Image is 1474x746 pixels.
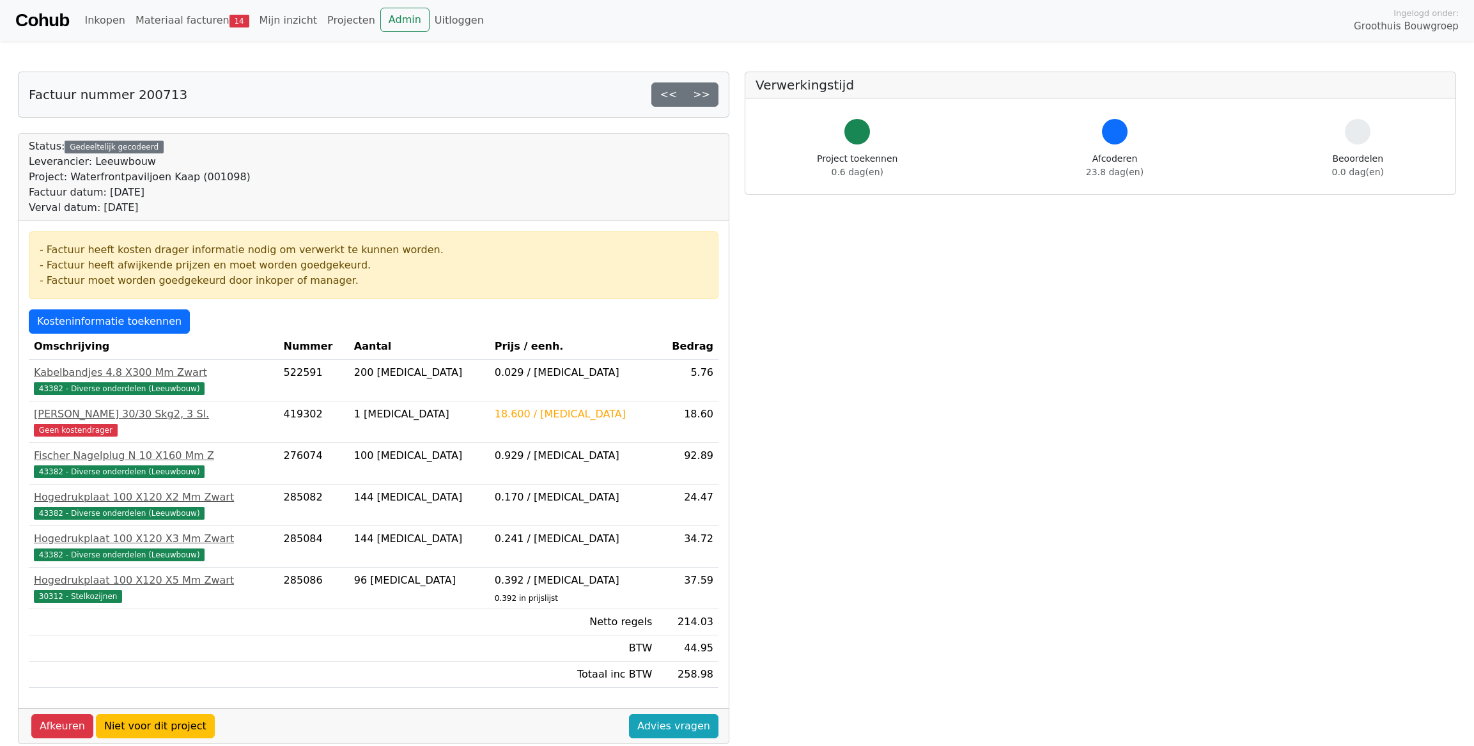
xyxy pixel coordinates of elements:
[96,714,215,738] a: Niet voor dit project
[29,154,251,169] div: Leverancier: Leeuwbouw
[29,334,279,360] th: Omschrijving
[29,87,187,102] h5: Factuur nummer 200713
[349,334,490,360] th: Aantal
[495,365,653,380] div: 0.029 / [MEDICAL_DATA]
[490,334,658,360] th: Prijs / eenh.
[279,334,349,360] th: Nummer
[657,635,718,662] td: 44.95
[1332,167,1384,177] span: 0.0 dag(en)
[657,401,718,443] td: 18.60
[34,590,122,603] span: 30312 - Stelkozijnen
[34,548,205,561] span: 43382 - Diverse onderdelen (Leeuwbouw)
[1354,19,1459,34] span: Groothuis Bouwgroep
[380,8,430,32] a: Admin
[34,382,205,395] span: 43382 - Diverse onderdelen (Leeuwbouw)
[1086,152,1144,179] div: Afcoderen
[1332,152,1384,179] div: Beoordelen
[34,490,274,505] div: Hogedrukplaat 100 X120 X2 Mm Zwart
[279,485,349,526] td: 285082
[657,360,718,401] td: 5.76
[657,443,718,485] td: 92.89
[354,573,485,588] div: 96 [MEDICAL_DATA]
[279,526,349,568] td: 285084
[34,465,205,478] span: 43382 - Diverse onderdelen (Leeuwbouw)
[354,448,485,463] div: 100 [MEDICAL_DATA]
[817,152,897,179] div: Project toekennen
[279,401,349,443] td: 419302
[29,139,251,215] div: Status:
[495,573,653,588] div: 0.392 / [MEDICAL_DATA]
[657,568,718,609] td: 37.59
[254,8,323,33] a: Mijn inzicht
[29,200,251,215] div: Verval datum: [DATE]
[354,365,485,380] div: 200 [MEDICAL_DATA]
[130,8,254,33] a: Materiaal facturen14
[832,167,883,177] span: 0.6 dag(en)
[279,360,349,401] td: 522591
[31,714,93,738] a: Afkeuren
[34,365,274,380] div: Kabelbandjes 4.8 X300 Mm Zwart
[490,609,658,635] td: Netto regels
[40,258,708,273] div: - Factuur heeft afwijkende prijzen en moet worden goedgekeurd.
[34,365,274,396] a: Kabelbandjes 4.8 X300 Mm Zwart43382 - Diverse onderdelen (Leeuwbouw)
[657,334,718,360] th: Bedrag
[34,407,274,437] a: [PERSON_NAME] 30/30 Skg2, 3 Sl.Geen kostendrager
[34,424,118,437] span: Geen kostendrager
[629,714,718,738] a: Advies vragen
[34,448,274,463] div: Fischer Nagelplug N 10 X160 Mm Z
[279,443,349,485] td: 276074
[29,169,251,185] div: Project: Waterfrontpaviljoen Kaap (001098)
[651,82,685,107] a: <<
[15,5,69,36] a: Cohub
[685,82,718,107] a: >>
[657,662,718,688] td: 258.98
[40,242,708,258] div: - Factuur heeft kosten drager informatie nodig om verwerkt te kunnen worden.
[354,531,485,547] div: 144 [MEDICAL_DATA]
[495,531,653,547] div: 0.241 / [MEDICAL_DATA]
[495,490,653,505] div: 0.170 / [MEDICAL_DATA]
[657,485,718,526] td: 24.47
[495,407,653,422] div: 18.600 / [MEDICAL_DATA]
[490,635,658,662] td: BTW
[495,594,558,603] sub: 0.392 in prijslijst
[657,609,718,635] td: 214.03
[430,8,489,33] a: Uitloggen
[495,448,653,463] div: 0.929 / [MEDICAL_DATA]
[34,407,274,422] div: [PERSON_NAME] 30/30 Skg2, 3 Sl.
[29,185,251,200] div: Factuur datum: [DATE]
[34,573,274,603] a: Hogedrukplaat 100 X120 X5 Mm Zwart30312 - Stelkozijnen
[657,526,718,568] td: 34.72
[34,573,274,588] div: Hogedrukplaat 100 X120 X5 Mm Zwart
[34,507,205,520] span: 43382 - Diverse onderdelen (Leeuwbouw)
[34,448,274,479] a: Fischer Nagelplug N 10 X160 Mm Z43382 - Diverse onderdelen (Leeuwbouw)
[229,15,249,27] span: 14
[34,531,274,562] a: Hogedrukplaat 100 X120 X3 Mm Zwart43382 - Diverse onderdelen (Leeuwbouw)
[34,531,274,547] div: Hogedrukplaat 100 X120 X3 Mm Zwart
[40,273,708,288] div: - Factuur moet worden goedgekeurd door inkoper of manager.
[1086,167,1144,177] span: 23.8 dag(en)
[34,490,274,520] a: Hogedrukplaat 100 X120 X2 Mm Zwart43382 - Diverse onderdelen (Leeuwbouw)
[490,662,658,688] td: Totaal inc BTW
[354,490,485,505] div: 144 [MEDICAL_DATA]
[29,309,190,334] a: Kosteninformatie toekennen
[79,8,130,33] a: Inkopen
[279,568,349,609] td: 285086
[1393,7,1459,19] span: Ingelogd onder:
[756,77,1445,93] h5: Verwerkingstijd
[65,141,164,153] div: Gedeeltelijk gecodeerd
[354,407,485,422] div: 1 [MEDICAL_DATA]
[322,8,380,33] a: Projecten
